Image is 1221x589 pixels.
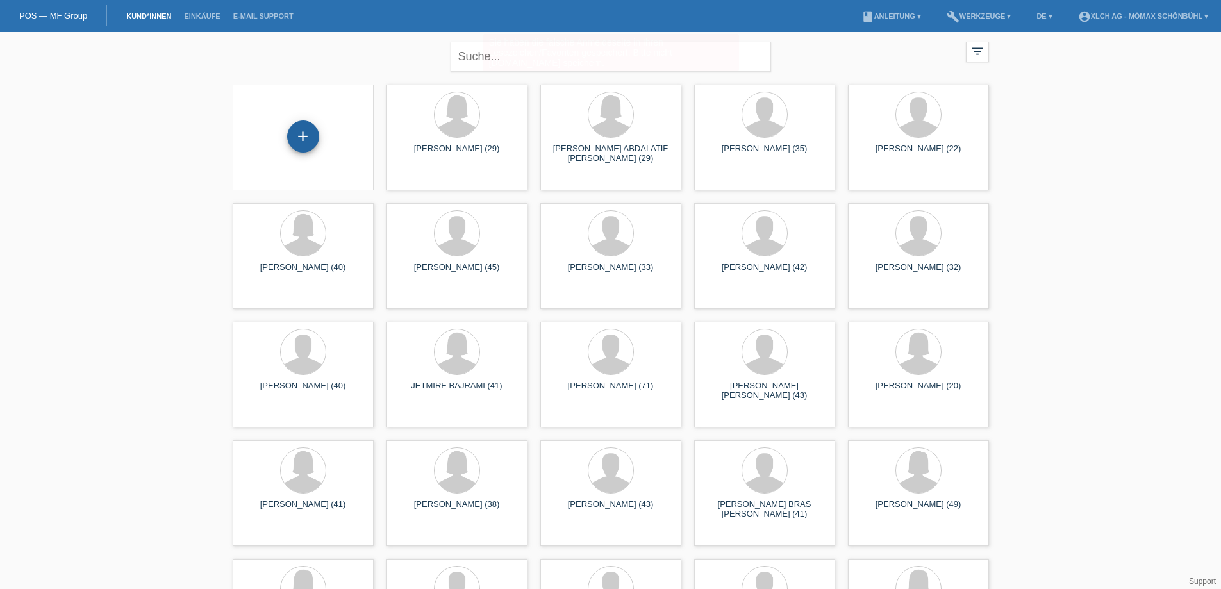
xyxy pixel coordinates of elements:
div: [PERSON_NAME] (45) [397,262,517,283]
a: Support [1189,577,1216,586]
div: [PERSON_NAME] (71) [551,381,671,401]
a: account_circleXLCH AG - Mömax Schönbühl ▾ [1072,12,1215,20]
div: [PERSON_NAME] (38) [397,499,517,520]
a: DE ▾ [1030,12,1058,20]
i: build [947,10,959,23]
a: bookAnleitung ▾ [855,12,927,20]
div: [PERSON_NAME] [PERSON_NAME] (43) [704,381,825,401]
div: Sie haben die falsche Anmeldeseite in Ihren Lesezeichen/Favoriten gespeichert. Bitte nicht [DOMAI... [483,34,739,71]
a: buildWerkzeuge ▾ [940,12,1018,20]
div: [PERSON_NAME] (40) [243,262,363,283]
div: [PERSON_NAME] (33) [551,262,671,283]
i: filter_list [970,44,984,58]
div: [PERSON_NAME] (20) [858,381,979,401]
div: [PERSON_NAME] (29) [397,144,517,164]
i: account_circle [1078,10,1091,23]
div: [PERSON_NAME] ABDALATIF [PERSON_NAME] (29) [551,144,671,164]
div: [PERSON_NAME] (22) [858,144,979,164]
div: [PERSON_NAME] (42) [704,262,825,283]
a: E-Mail Support [227,12,300,20]
a: POS — MF Group [19,11,87,21]
div: [PERSON_NAME] (35) [704,144,825,164]
div: [PERSON_NAME] BRAS [PERSON_NAME] (41) [704,499,825,520]
div: [PERSON_NAME] (41) [243,499,363,520]
a: Einkäufe [178,12,226,20]
div: [PERSON_NAME] (32) [858,262,979,283]
div: JETMIRE BAJRAMI (41) [397,381,517,401]
i: book [861,10,874,23]
a: Kund*innen [120,12,178,20]
div: [PERSON_NAME] (43) [551,499,671,520]
div: [PERSON_NAME] (49) [858,499,979,520]
div: [PERSON_NAME] (40) [243,381,363,401]
div: Kund*in hinzufügen [288,126,319,147]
